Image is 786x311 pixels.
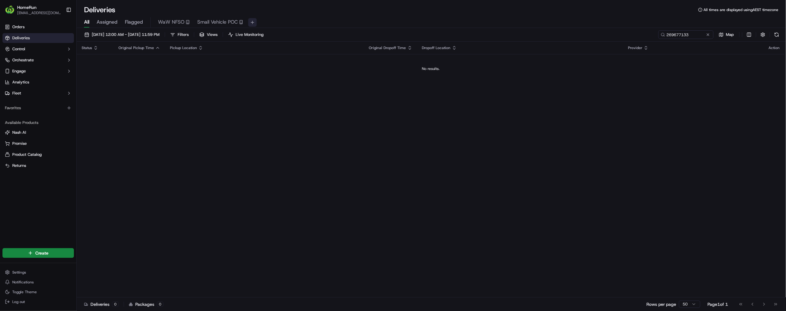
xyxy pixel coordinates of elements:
input: Got a question? Start typing here... [16,113,110,120]
span: Engage [12,68,26,74]
a: Nash AI [5,130,71,135]
a: Returns [5,163,71,168]
button: Create [2,248,74,258]
button: HomeRunHomeRun[EMAIL_ADDRESS][DOMAIN_NAME] [2,2,64,17]
span: All times are displayed using AEST timezone [704,7,779,12]
span: Flagged [125,18,143,26]
a: Analytics [2,77,74,87]
span: Product Catalog [12,152,42,157]
button: Live Monitoring [225,30,266,39]
span: Status [82,45,92,50]
div: Packages [129,301,164,307]
span: Create [35,250,48,256]
span: Dropoff Location [422,45,451,50]
button: Nash AI [2,128,74,137]
span: Provider [628,45,642,50]
span: Original Pickup Time [118,45,154,50]
button: Settings [2,268,74,277]
span: Orders [12,24,25,30]
div: Action [769,45,780,50]
button: Control [2,44,74,54]
button: Refresh [773,30,781,39]
a: Powered byPylon [43,178,74,182]
span: Pickup Location [170,45,197,50]
button: Toggle Theme [2,288,74,296]
span: API Documentation [58,163,98,169]
a: 📗Knowledge Base [4,160,49,171]
a: 💻API Documentation [49,160,101,171]
span: Nash AI [12,130,26,135]
button: Start new chat [104,134,112,142]
button: [DATE] 12:00 AM - [DATE] 11:59 PM [82,30,162,39]
span: Original Dropoff Time [369,45,406,50]
div: 💻 [52,163,57,168]
span: Views [207,32,218,37]
span: WaW NFSO [158,18,184,26]
img: Nash [6,80,18,92]
div: Page 1 of 1 [708,301,728,307]
a: Product Catalog [5,152,71,157]
span: Settings [12,270,26,275]
input: Type to search [658,30,714,39]
p: Rows per page [647,301,676,307]
button: Fleet [2,88,74,98]
p: Welcome 👋 [6,98,112,108]
button: Log out [2,298,74,306]
button: Product Catalog [2,150,74,159]
span: Assigned [97,18,118,26]
span: Pylon [61,178,74,182]
div: Available Products [2,118,74,128]
span: Filters [178,32,189,37]
img: 1736555255976-a54dd68f-1ca7-489b-9aae-adbdc363a1c4 [6,132,17,144]
span: Live Monitoring [236,32,264,37]
div: 0 [112,301,119,307]
span: Log out [12,299,25,304]
span: Deliveries [12,35,30,41]
button: Filters [168,30,191,39]
button: Engage [2,66,74,76]
span: Toggle Theme [12,290,37,294]
a: Deliveries [2,33,74,43]
span: Orchestrate [12,57,34,63]
div: 📗 [6,163,11,168]
button: Map [716,30,737,39]
button: Views [197,30,220,39]
span: Fleet [12,90,21,96]
span: Knowledge Base [12,163,47,169]
span: Promise [12,141,27,146]
span: Returns [12,163,26,168]
button: Orchestrate [2,55,74,65]
span: [DATE] 12:00 AM - [DATE] 11:59 PM [92,32,160,37]
span: All [84,18,89,26]
button: HomeRun [17,4,37,10]
div: 0 [157,301,164,307]
button: Promise [2,139,74,148]
div: Favorites [2,103,74,113]
span: Map [726,32,734,37]
button: [EMAIL_ADDRESS][DOMAIN_NAME] [17,10,61,15]
span: Notifications [12,280,34,285]
img: HomeRun [5,5,15,15]
a: Orders [2,22,74,32]
h1: Deliveries [84,5,115,15]
span: Analytics [12,79,29,85]
div: Start new chat [21,132,101,139]
div: We're available if you need us! [21,139,78,144]
span: Small Vehicle POC [197,18,238,26]
a: Promise [5,141,71,146]
button: Notifications [2,278,74,286]
span: Control [12,46,25,52]
div: Deliveries [84,301,119,307]
div: No results. [79,66,782,71]
button: Returns [2,161,74,171]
